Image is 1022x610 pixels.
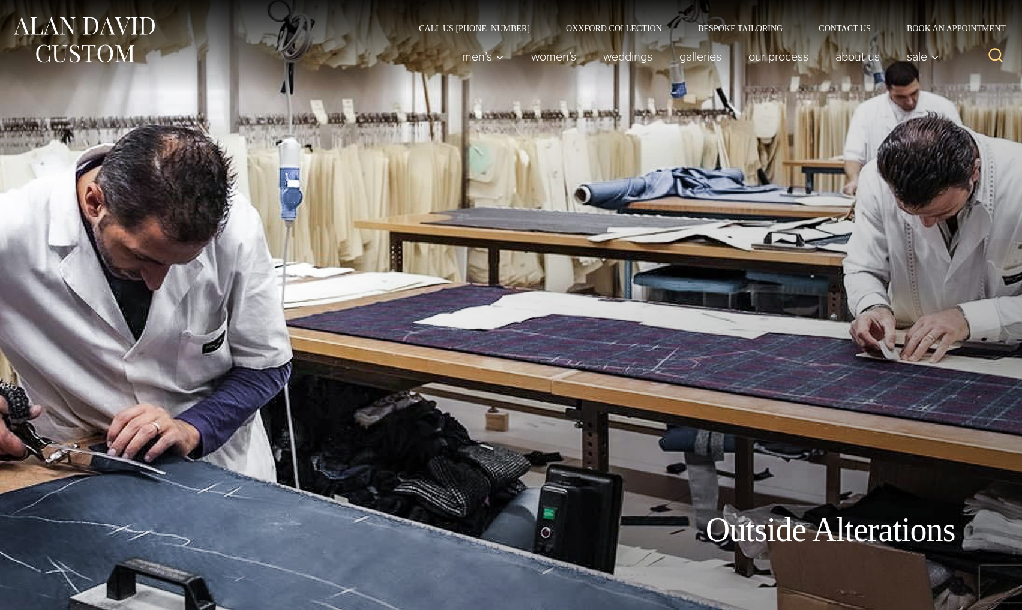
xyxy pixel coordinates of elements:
[735,44,822,68] a: Our Process
[401,24,548,32] a: Call Us [PHONE_NUMBER]
[945,574,1010,604] iframe: Opens a widget where you can chat to one of our agents
[822,44,894,68] a: About Us
[462,50,504,62] span: Men’s
[801,24,889,32] a: Contact Us
[590,44,666,68] a: weddings
[449,44,946,68] nav: Primary Navigation
[401,24,1010,32] nav: Secondary Navigation
[518,44,590,68] a: Women’s
[981,42,1010,71] button: View Search Form
[907,50,939,62] span: Sale
[706,510,955,550] h1: Outside Alterations
[548,24,680,32] a: Oxxford Collection
[889,24,1010,32] a: Book an Appointment
[12,13,156,67] img: Alan David Custom
[680,24,801,32] a: Bespoke Tailoring
[666,44,735,68] a: Galleries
